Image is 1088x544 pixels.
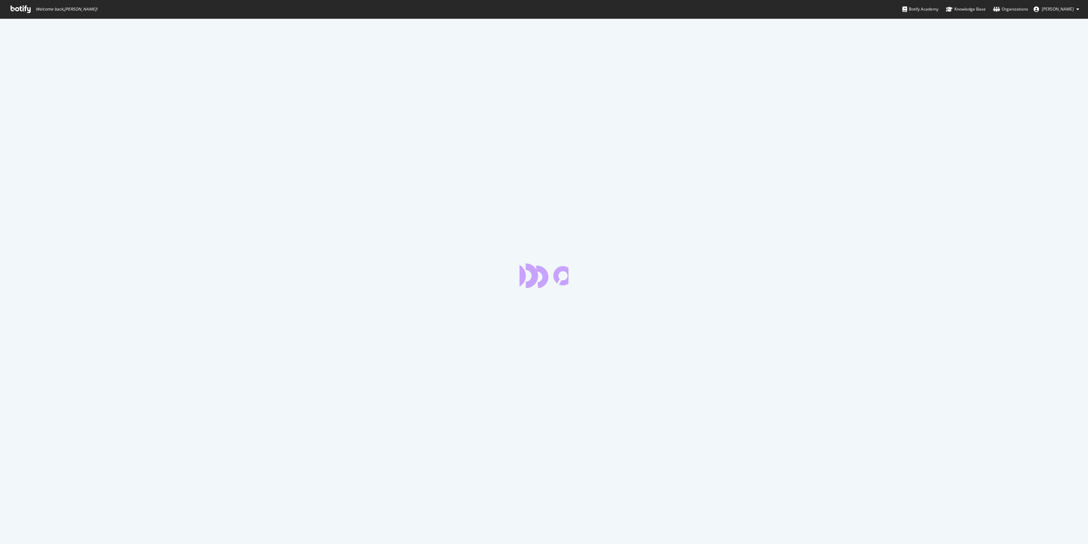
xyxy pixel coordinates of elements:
div: Organizations [993,6,1028,13]
div: Knowledge Base [946,6,986,13]
span: Matt Smiles [1042,6,1074,12]
div: animation [520,263,568,288]
button: [PERSON_NAME] [1028,4,1085,15]
div: Botify Academy [902,6,938,13]
span: Welcome back, [PERSON_NAME] ! [36,6,97,12]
